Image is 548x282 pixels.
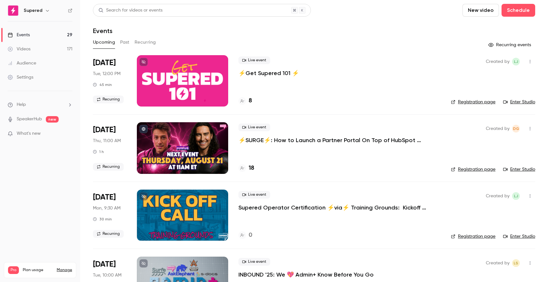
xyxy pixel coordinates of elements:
a: SpeakerHub [17,116,42,123]
span: Mon, 9:30 AM [93,205,120,211]
button: Schedule [502,4,535,17]
span: [DATE] [93,259,116,269]
a: INBOUND '25: We 💖 Admin+ Know Before You Go [238,271,374,278]
span: Tue, 12:00 PM [93,71,120,77]
div: Aug 19 Tue, 12:00 PM (America/New York) [93,55,127,107]
h4: 18 [249,164,254,173]
span: [DATE] [93,125,116,135]
button: Recurring events [486,40,535,50]
span: [DATE] [93,192,116,202]
a: Manage [57,268,72,273]
div: 1 h [93,149,104,154]
li: help-dropdown-opener [8,101,72,108]
a: Enter Studio [503,166,535,173]
span: Created by [486,259,510,267]
a: Registration page [451,166,495,173]
div: Audience [8,60,36,66]
span: Recurring [93,96,124,103]
div: Aug 25 Mon, 9:30 AM (America/New York) [93,190,127,241]
span: [DATE] [93,58,116,68]
span: new [46,116,59,123]
span: Lindsay John [512,58,520,65]
span: LJ [514,192,518,200]
span: Live event [238,56,270,64]
div: Settings [8,74,33,81]
h4: 8 [249,97,252,105]
h6: Supered [24,7,42,14]
a: Registration page [451,99,495,105]
button: Past [120,37,129,47]
div: Videos [8,46,30,52]
span: Created by [486,58,510,65]
span: What's new [17,130,41,137]
button: Upcoming [93,37,115,47]
a: Enter Studio [503,99,535,105]
span: Recurring [93,163,124,171]
span: Recurring [93,230,124,238]
iframe: Noticeable Trigger [65,131,72,137]
a: 18 [238,164,254,173]
span: LS [514,259,518,267]
span: Lindsey Smith [512,259,520,267]
div: 30 min [93,217,112,222]
span: Created by [486,125,510,132]
span: D'Ana Guiloff [512,125,520,132]
span: Tue, 10:00 AM [93,272,121,278]
div: Aug 21 Thu, 11:00 AM (America/New York) [93,122,127,174]
a: ⚡️Get Supered 101 ⚡️ [238,69,299,77]
button: New video [462,4,499,17]
a: Registration page [451,233,495,240]
h1: Events [93,27,112,35]
span: LJ [514,58,518,65]
button: Recurring [135,37,156,47]
span: Live event [238,124,270,131]
a: 0 [238,231,252,240]
span: DG [513,125,519,132]
span: Lindsay John [512,192,520,200]
span: Plan usage [23,268,53,273]
span: Thu, 11:00 AM [93,138,121,144]
span: Created by [486,192,510,200]
h4: 0 [249,231,252,240]
a: ⚡️SURGE⚡️: How to Launch a Partner Portal On Top of HubSpot w/Introw [238,136,431,144]
a: 8 [238,97,252,105]
a: Supered Operator Certification ⚡️via⚡️ Training Grounds: Kickoff Call [238,204,431,211]
div: 45 min [93,82,112,87]
span: Help [17,101,26,108]
span: Live event [238,258,270,266]
span: Pro [8,266,19,274]
div: Search for videos or events [98,7,162,14]
a: Enter Studio [503,233,535,240]
img: Supered [8,5,18,16]
div: Events [8,32,30,38]
span: Live event [238,191,270,199]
